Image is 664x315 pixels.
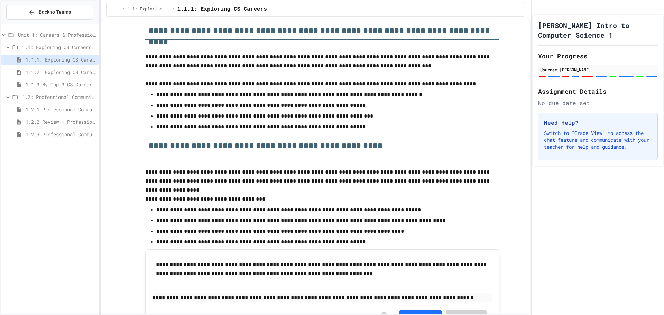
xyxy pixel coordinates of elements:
[18,31,96,38] span: Unit 1: Careers & Professionalism
[39,9,71,16] span: Back to Teams
[538,51,658,61] h2: Your Progress
[544,130,652,150] p: Switch to "Grade View" to access the chat feature and communicate with your teacher for help and ...
[26,118,96,126] span: 1.2.2 Review - Professional Communication
[128,7,169,12] span: 1.1: Exploring CS Careers
[538,99,658,107] div: No due date set
[172,7,174,12] span: /
[26,106,96,113] span: 1.2.1 Professional Communication
[22,93,96,101] span: 1.2: Professional Communication
[26,56,96,63] span: 1.1.1: Exploring CS Careers
[26,81,96,88] span: 1.1.3 My Top 3 CS Careers!
[122,7,124,12] span: /
[177,5,267,13] span: 1.1.1: Exploring CS Careers
[6,5,93,20] button: Back to Teams
[538,86,658,96] h2: Assignment Details
[26,68,96,76] span: 1.1.2: Exploring CS Careers - Review
[26,131,96,138] span: 1.2.3 Professional Communication Challenge
[112,7,120,12] span: ...
[544,119,652,127] h3: Need Help?
[540,66,656,73] div: Journee [PERSON_NAME]
[538,20,658,40] h1: [PERSON_NAME] Intro to Computer Science 1
[22,44,96,51] span: 1.1: Exploring CS Careers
